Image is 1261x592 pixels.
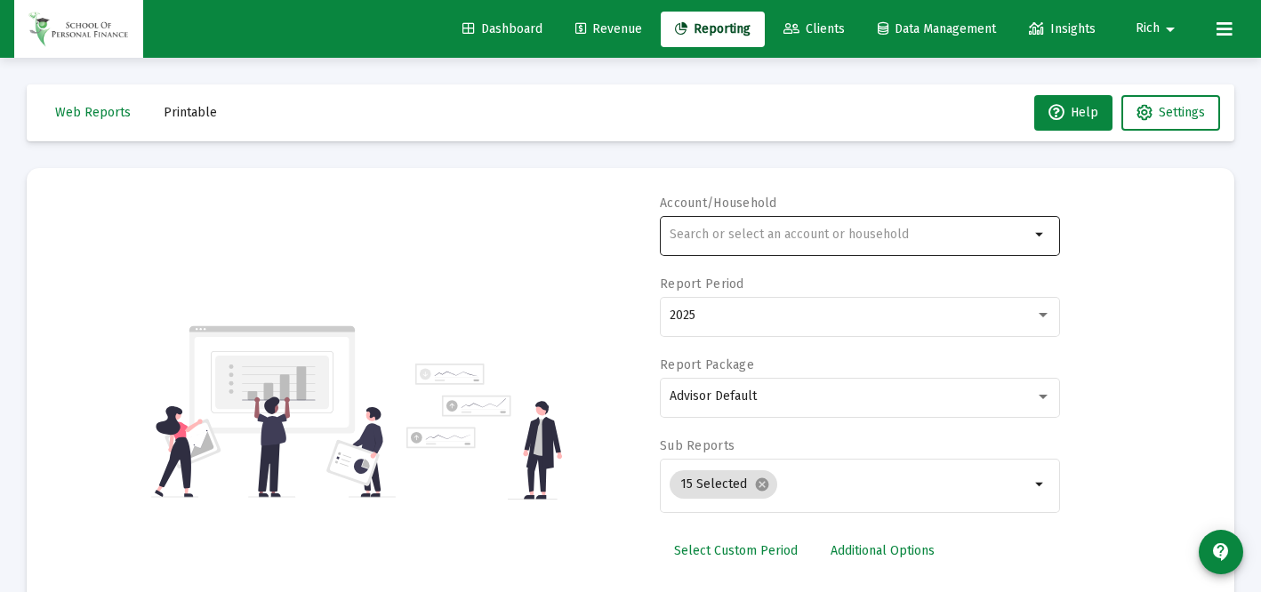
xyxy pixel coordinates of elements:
span: Clients [783,21,845,36]
img: Dashboard [28,12,130,47]
button: Settings [1121,95,1220,131]
button: Help [1034,95,1112,131]
span: Data Management [878,21,996,36]
span: Rich [1136,21,1160,36]
span: Revenue [575,21,642,36]
span: Help [1048,105,1098,120]
button: Web Reports [41,95,145,131]
a: Dashboard [448,12,557,47]
mat-icon: cancel [754,476,770,492]
a: Data Management [863,12,1010,47]
label: Report Period [660,276,744,292]
a: Clients [769,12,859,47]
label: Report Package [660,357,754,372]
a: Revenue [561,12,656,47]
span: Insights [1029,21,1096,36]
span: Web Reports [55,105,131,120]
span: Advisor Default [670,388,757,404]
span: Reporting [675,21,751,36]
span: 2025 [670,308,695,323]
a: Insights [1015,12,1110,47]
mat-icon: contact_support [1210,541,1232,563]
span: Settings [1159,105,1205,120]
input: Search or select an account or household [670,228,1030,242]
img: reporting [151,324,396,500]
mat-chip-list: Selection [670,467,1030,502]
mat-icon: arrow_drop_down [1030,224,1051,245]
mat-icon: arrow_drop_down [1030,474,1051,495]
img: reporting-alt [406,364,562,500]
label: Account/Household [660,196,777,211]
span: Dashboard [462,21,542,36]
label: Sub Reports [660,438,735,453]
mat-chip: 15 Selected [670,470,777,499]
button: Printable [149,95,231,131]
span: Printable [164,105,217,120]
button: Rich [1114,11,1202,46]
mat-icon: arrow_drop_down [1160,12,1181,47]
span: Additional Options [831,543,935,558]
a: Reporting [661,12,765,47]
span: Select Custom Period [674,543,798,558]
